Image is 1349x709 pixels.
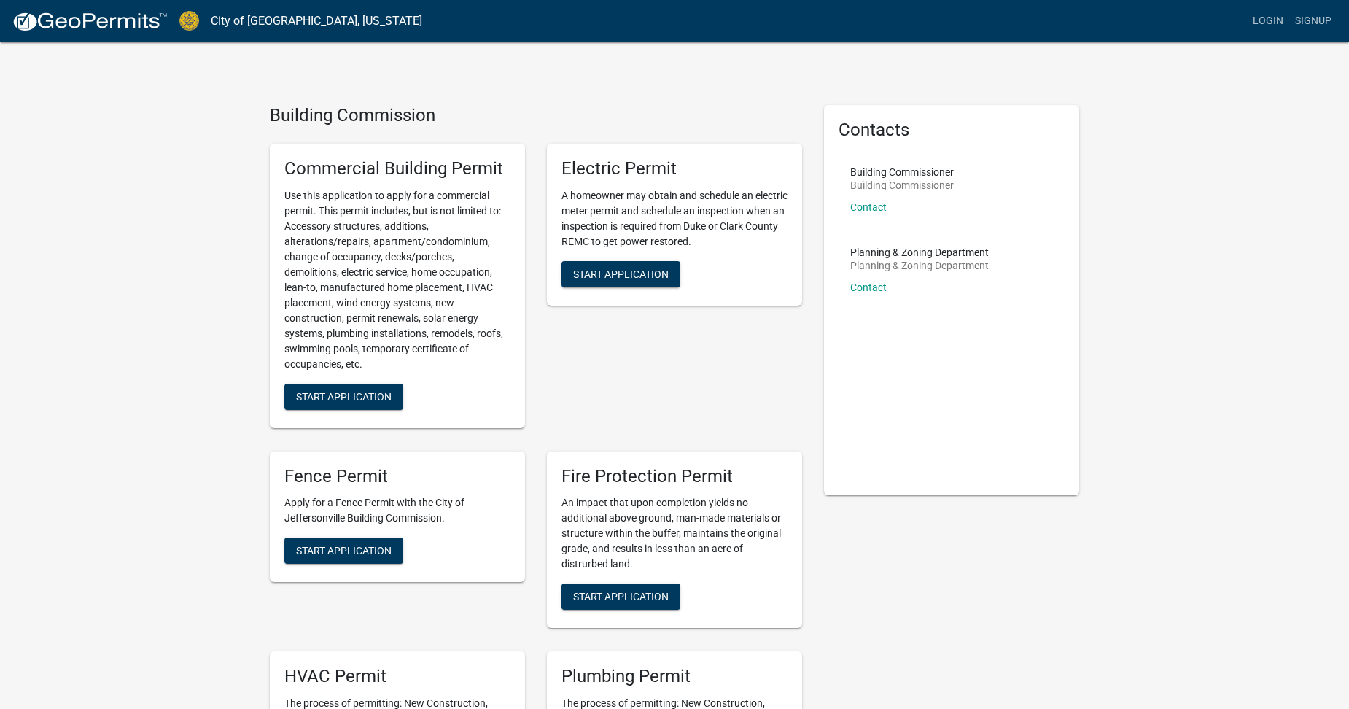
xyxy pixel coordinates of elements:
[284,495,510,526] p: Apply for a Fence Permit with the City of Jeffersonville Building Commission.
[573,591,669,603] span: Start Application
[284,538,403,564] button: Start Application
[284,466,510,487] h5: Fence Permit
[211,9,422,34] a: City of [GEOGRAPHIC_DATA], [US_STATE]
[561,188,788,249] p: A homeowner may obtain and schedule an electric meter permit and schedule an inspection when an i...
[850,247,989,257] p: Planning & Zoning Department
[296,390,392,402] span: Start Application
[561,261,680,287] button: Start Application
[573,268,669,279] span: Start Application
[850,282,887,293] a: Contact
[284,384,403,410] button: Start Application
[850,167,954,177] p: Building Commissioner
[561,584,680,610] button: Start Application
[850,260,989,271] p: Planning & Zoning Department
[296,545,392,557] span: Start Application
[179,11,199,31] img: City of Jeffersonville, Indiana
[561,466,788,487] h5: Fire Protection Permit
[284,666,510,687] h5: HVAC Permit
[839,120,1065,141] h5: Contacts
[561,666,788,687] h5: Plumbing Permit
[284,158,510,179] h5: Commercial Building Permit
[561,495,788,572] p: An impact that upon completion yields no additional above ground, man-made materials or structure...
[850,201,887,213] a: Contact
[270,105,802,126] h4: Building Commission
[850,180,954,190] p: Building Commissioner
[1289,7,1337,35] a: Signup
[1247,7,1289,35] a: Login
[284,188,510,372] p: Use this application to apply for a commercial permit. This permit includes, but is not limited t...
[561,158,788,179] h5: Electric Permit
